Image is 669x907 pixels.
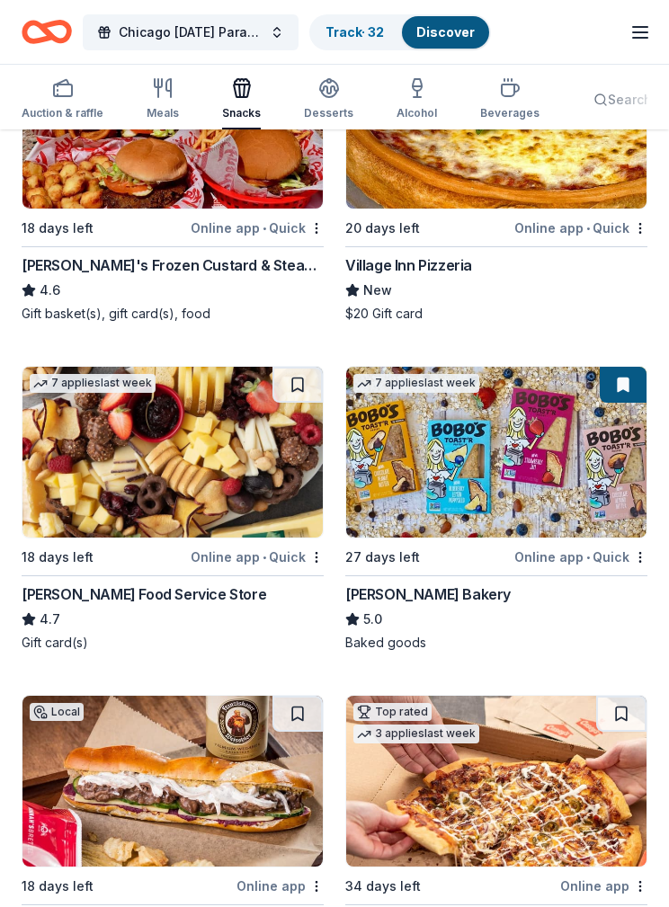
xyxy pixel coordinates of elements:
span: Search [608,89,652,111]
div: [PERSON_NAME] Bakery [345,583,511,605]
img: Image for Casey's [346,696,647,867]
div: Online app Quick [514,546,647,568]
img: Image for Hannah's Bretzel [22,696,323,867]
div: Online app [560,875,647,897]
div: Alcohol [397,106,437,120]
div: 27 days left [345,547,420,568]
span: 4.7 [40,609,60,630]
button: Beverages [480,70,540,129]
div: 7 applies last week [30,374,156,393]
span: Chicago [DATE] Parade [119,22,263,43]
a: Image for Village Inn PizzeriaLocal20 days leftOnline app•QuickVillage Inn PizzeriaNew$20 Gift card [345,37,647,323]
img: Image for Gordon Food Service Store [22,367,323,538]
button: Desserts [304,70,353,129]
span: New [363,280,392,301]
span: 5.0 [363,609,382,630]
div: Meals [147,106,179,120]
button: Snacks [222,70,261,129]
span: • [586,221,590,236]
div: Online app Quick [191,217,324,239]
div: [PERSON_NAME] Food Service Store [22,583,266,605]
div: Desserts [304,106,353,120]
button: Auction & raffle [22,70,103,129]
span: 4.6 [40,280,60,301]
a: Image for Gordon Food Service Store7 applieslast week18 days leftOnline app•Quick[PERSON_NAME] Fo... [22,366,324,652]
span: • [586,550,590,565]
div: 34 days left [345,876,421,897]
div: 3 applies last week [353,725,479,743]
div: Online app Quick [191,546,324,568]
div: Gift card(s) [22,634,324,652]
div: Village Inn Pizzeria [345,254,472,276]
div: [PERSON_NAME]'s Frozen Custard & Steakburgers [22,254,324,276]
button: Alcohol [397,70,437,129]
button: Chicago [DATE] Parade [83,14,299,50]
button: Meals [147,70,179,129]
button: Track· 32Discover [309,14,491,50]
div: Local [30,703,84,721]
div: Beverages [480,106,540,120]
a: Track· 32 [326,24,384,40]
div: Auction & raffle [22,106,103,120]
div: Snacks [222,106,261,120]
a: Image for Freddy's Frozen Custard & Steakburgers7 applieslast week18 days leftOnline app•Quick[PE... [22,37,324,323]
div: Top rated [353,703,432,721]
div: Online app Quick [514,217,647,239]
div: Online app [236,875,324,897]
a: Discover [416,24,475,40]
div: 20 days left [345,218,420,239]
button: Search [583,82,666,118]
div: Gift basket(s), gift card(s), food [22,305,324,323]
div: 18 days left [22,876,94,897]
div: 18 days left [22,547,94,568]
span: • [263,221,266,236]
div: 18 days left [22,218,94,239]
a: Home [22,11,72,53]
div: 7 applies last week [353,374,479,393]
img: Image for Bobo's Bakery [346,367,647,538]
a: Image for Bobo's Bakery7 applieslast week27 days leftOnline app•Quick[PERSON_NAME] Bakery5.0Baked... [345,366,647,652]
div: $20 Gift card [345,305,647,323]
span: • [263,550,266,565]
div: Baked goods [345,634,647,652]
